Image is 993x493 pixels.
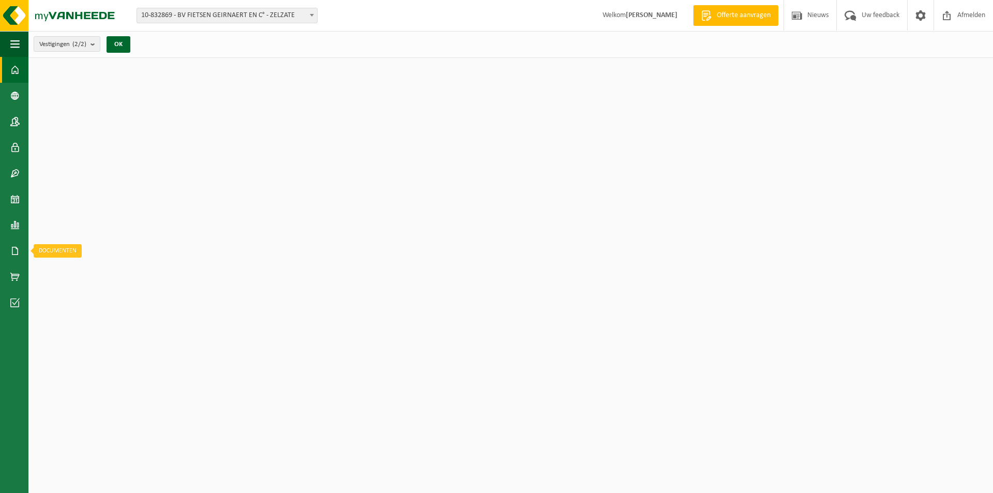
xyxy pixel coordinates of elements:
[137,8,318,23] span: 10-832869 - BV FIETSEN GEIRNAERT EN C° - ZELZATE
[34,36,100,52] button: Vestigingen(2/2)
[72,41,86,48] count: (2/2)
[39,37,86,52] span: Vestigingen
[107,36,130,53] button: OK
[137,8,317,23] span: 10-832869 - BV FIETSEN GEIRNAERT EN C° - ZELZATE
[626,11,678,19] strong: [PERSON_NAME]
[714,10,773,21] span: Offerte aanvragen
[693,5,778,26] a: Offerte aanvragen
